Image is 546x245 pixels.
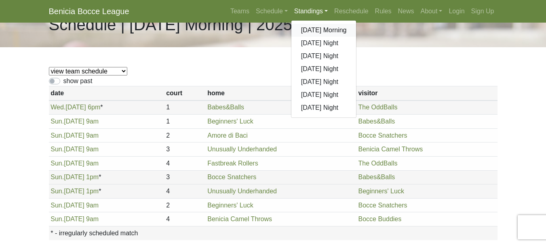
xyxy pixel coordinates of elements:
[206,86,356,101] th: home
[51,132,99,139] a: Sun.[DATE] 9am
[395,3,417,19] a: News
[207,146,277,153] a: Unusually Underhanded
[51,118,64,125] span: Sun.
[49,226,498,240] th: * - irregularly scheduled match
[164,142,205,157] td: 3
[331,3,372,19] a: Reschedule
[207,104,244,111] a: Babes&Balls
[417,3,446,19] a: About
[51,160,64,167] span: Sun.
[51,104,100,111] a: Wed.[DATE] 6pm
[164,128,205,142] td: 2
[291,75,356,88] a: [DATE] Night
[227,3,253,19] a: Teams
[358,174,395,180] a: Babes&Balls
[358,188,404,195] a: Beginners' Luck
[51,202,64,209] span: Sun.
[63,76,93,86] label: show past
[51,174,64,180] span: Sun.
[207,174,256,180] a: Bocce Snatchers
[291,63,356,75] a: [DATE] Night
[358,146,423,153] a: Benicia Camel Throws
[207,160,258,167] a: Fastbreak Rollers
[51,104,65,111] span: Wed.
[372,3,395,19] a: Rules
[358,132,407,139] a: Bocce Snatchers
[207,118,253,125] a: Beginners' Luck
[358,118,395,125] a: Babes&Balls
[291,88,356,101] a: [DATE] Night
[358,216,402,222] a: Bocce Buddies
[51,188,99,195] a: Sun.[DATE] 1pm
[207,202,253,209] a: Beginners' Luck
[291,24,356,37] a: [DATE] Morning
[253,3,291,19] a: Schedule
[49,15,293,34] h1: Schedule | [DATE] Morning | 2025
[49,86,164,101] th: date
[164,170,205,184] td: 3
[51,202,99,209] a: Sun.[DATE] 9am
[291,37,356,50] a: [DATE] Night
[49,3,129,19] a: Benicia Bocce League
[468,3,498,19] a: Sign Up
[207,188,277,195] a: Unusually Underhanded
[164,101,205,115] td: 1
[51,146,99,153] a: Sun.[DATE] 9am
[291,3,331,19] a: Standings
[51,216,99,222] a: Sun.[DATE] 9am
[207,216,272,222] a: Benicia Camel Throws
[51,174,99,180] a: Sun.[DATE] 1pm
[51,216,64,222] span: Sun.
[291,101,356,114] a: [DATE] Night
[445,3,468,19] a: Login
[164,156,205,170] td: 4
[356,86,498,101] th: visitor
[291,50,356,63] a: [DATE] Night
[51,188,64,195] span: Sun.
[51,132,64,139] span: Sun.
[291,20,357,118] div: Standings
[358,104,398,111] a: The OddBalls
[164,198,205,212] td: 2
[164,86,205,101] th: court
[164,115,205,129] td: 1
[207,132,248,139] a: Amore di Baci
[51,118,99,125] a: Sun.[DATE] 9am
[164,184,205,199] td: 4
[51,160,99,167] a: Sun.[DATE] 9am
[358,202,407,209] a: Bocce Snatchers
[164,212,205,226] td: 4
[358,160,398,167] a: The OddBalls
[51,146,64,153] span: Sun.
